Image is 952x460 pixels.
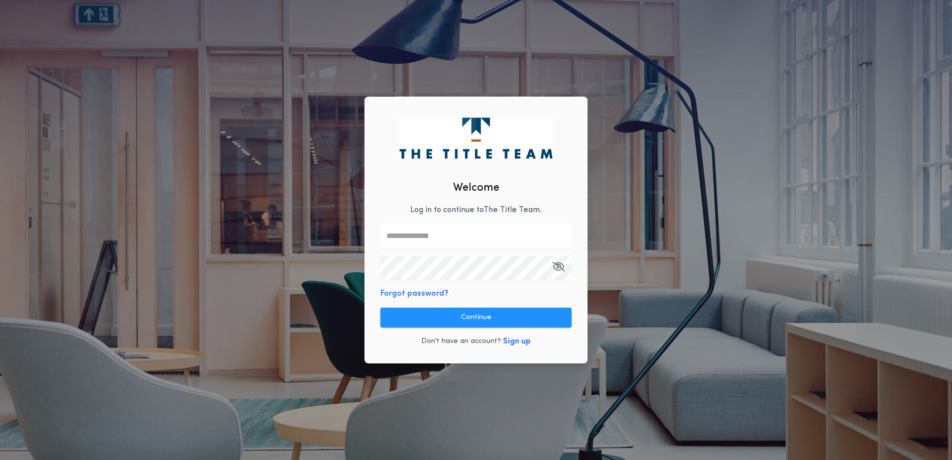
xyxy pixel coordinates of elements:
[410,204,542,216] p: Log in to continue to The Title Team .
[399,117,552,158] img: logo
[421,337,501,346] p: Don't have an account?
[453,180,499,196] h2: Welcome
[503,336,531,347] button: Sign up
[380,288,449,300] button: Forgot password?
[380,308,572,328] button: Continue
